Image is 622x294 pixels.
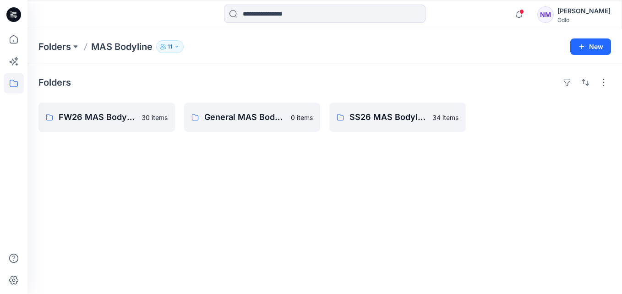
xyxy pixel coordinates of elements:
[184,103,321,132] a: General MAS Bodyline0 items
[557,16,611,23] div: Odlo
[168,42,172,52] p: 11
[38,40,71,53] a: Folders
[557,5,611,16] div: [PERSON_NAME]
[59,111,136,124] p: FW26 MAS Bodyline
[156,40,184,53] button: 11
[291,113,313,122] p: 0 items
[537,6,554,23] div: NM
[142,113,168,122] p: 30 items
[38,77,71,88] h4: Folders
[570,38,611,55] button: New
[38,103,175,132] a: FW26 MAS Bodyline30 items
[329,103,466,132] a: SS26 MAS Bodyline34 items
[349,111,427,124] p: SS26 MAS Bodyline
[91,40,153,53] p: MAS Bodyline
[432,113,458,122] p: 34 items
[204,111,286,124] p: General MAS Bodyline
